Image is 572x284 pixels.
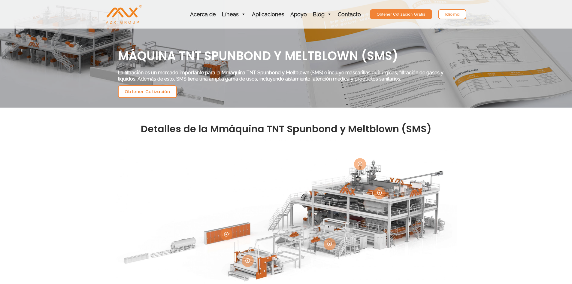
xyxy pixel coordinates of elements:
h2: Detalles de la Mmáquina TNT Spunbond y Meltblown (SMS) [118,123,454,135]
a: AZX Maquinaria No Tejida [106,11,142,17]
a: Idioma [438,9,466,19]
a: Obtener Cotización [118,85,177,98]
a: Obtener Cotización Gratis [370,9,432,19]
h1: máquina tnt spunbond y meltblown (SMS) [118,48,454,64]
span: Obtener Cotización [125,90,170,94]
div: La filtración es un mercado importante para la Mmáquina TNT Spunbond y Meltblown (SMS) e incluye ... [118,67,454,82]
